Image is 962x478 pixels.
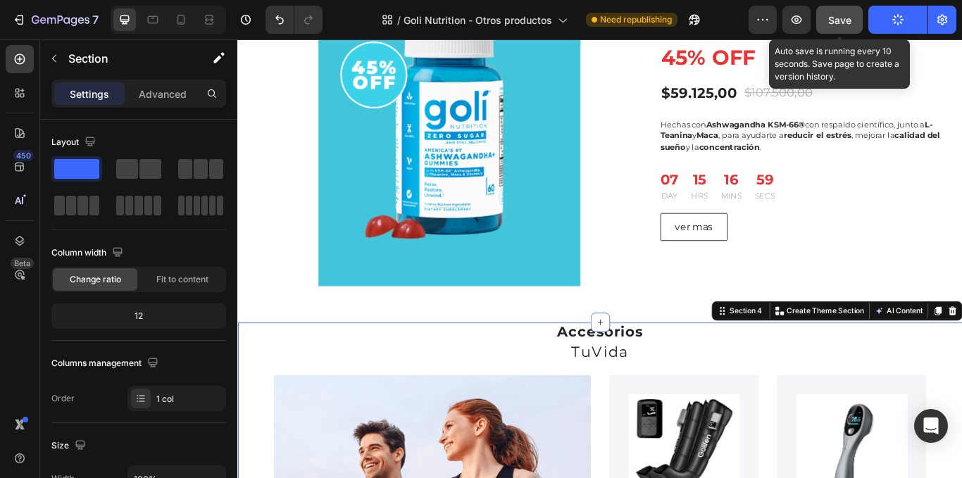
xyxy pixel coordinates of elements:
[51,392,75,405] div: Order
[493,152,514,177] div: 07
[156,273,208,286] span: Fit to content
[529,176,549,190] p: HRS
[6,6,105,34] button: 7
[600,13,672,26] span: Need republishing
[13,150,34,161] div: 450
[589,51,672,75] div: $107.500,00
[603,152,627,177] div: 59
[493,94,819,130] p: Hechas con con respaldo científico, junto a y , para ayudarte a , mejorar la y la .
[493,203,571,235] button: Ver mas
[54,306,223,326] div: 12
[51,436,89,455] div: Size
[156,393,223,405] div: 1 col
[493,49,584,77] div: $59.125,00
[397,13,401,27] span: /
[389,354,456,375] span: TuVida
[637,106,716,118] strong: reducir el estrés
[51,354,161,373] div: Columns management
[139,87,187,101] p: Advanced
[570,310,614,323] div: Section 4
[603,176,627,190] p: SECS
[11,258,34,269] div: Beta
[493,176,514,190] p: DAY
[68,50,184,67] p: Section
[92,11,99,28] p: 7
[51,133,99,152] div: Layout
[70,87,109,101] p: Settings
[266,6,323,34] div: Undo/Redo
[510,211,554,227] div: Ver mas
[404,13,552,27] span: Goli Nutrition - Otros productos
[563,152,588,177] div: 16
[546,94,661,105] strong: Ashwagandha KSM-66®
[535,106,561,118] strong: Maca
[373,331,473,351] strong: Accesorios
[828,14,851,26] span: Save
[51,244,126,263] div: Column width
[237,39,962,478] iframe: Design area
[816,6,863,34] button: Save
[739,308,801,325] button: AI Content
[563,176,588,190] p: MINS
[493,106,819,130] strong: calidad del sueño
[70,273,121,286] span: Change ratio
[914,409,948,443] div: Open Intercom Messenger
[640,310,730,323] p: Create Theme Section
[493,94,811,118] strong: L-Teanina
[529,152,549,177] div: 15
[538,120,608,131] strong: concentración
